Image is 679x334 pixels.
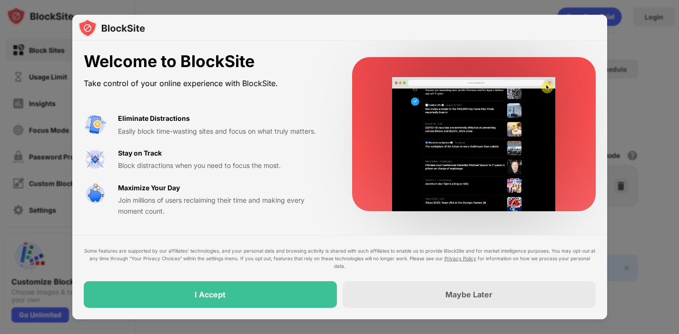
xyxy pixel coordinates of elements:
div: Maybe Later [445,290,492,299]
div: Welcome to BlockSite [84,52,329,71]
div: Easily block time-wasting sites and focus on what truly matters. [118,126,329,137]
div: Take control of your online experience with BlockSite. [84,77,329,90]
div: Join millions of users reclaiming their time and making every moment count. [118,195,329,216]
div: Block distractions when you need to focus the most. [118,160,329,171]
div: Stay on Track [118,148,162,158]
img: value-avoid-distractions.svg [84,113,107,136]
img: value-safe-time.svg [84,183,107,206]
div: Some features are supported by our affiliates’ technologies, and your personal data and browsing ... [84,247,596,270]
img: logo-blocksite.svg [78,19,145,38]
div: I Accept [195,290,226,299]
img: value-focus.svg [84,148,107,171]
div: Maximize Your Day [118,183,180,193]
a: Privacy Policy [444,255,476,261]
div: Eliminate Distractions [118,113,190,124]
